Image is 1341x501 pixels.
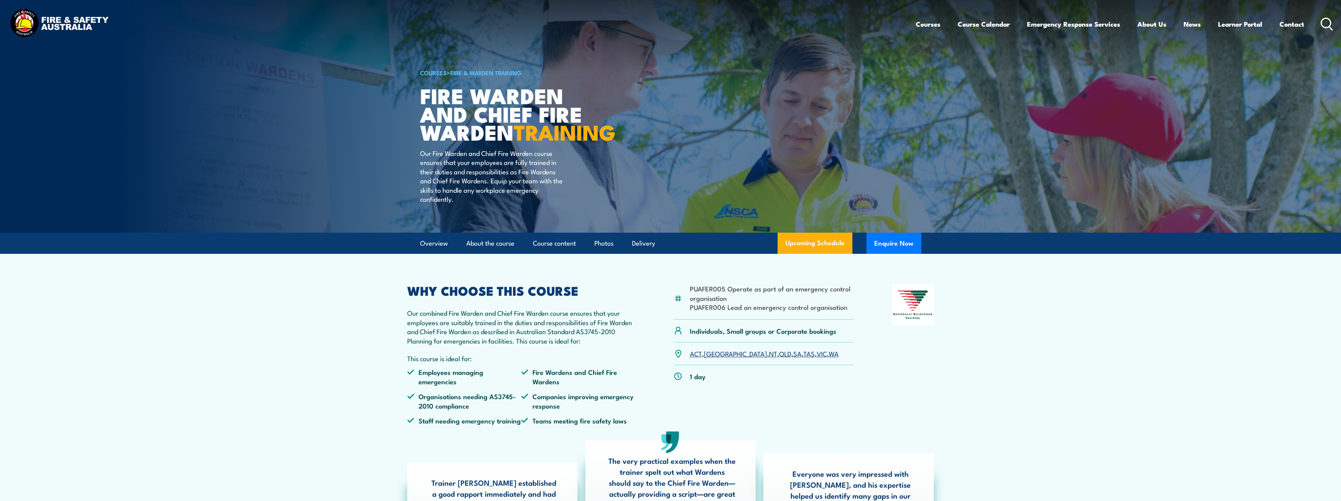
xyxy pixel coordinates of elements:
[1280,14,1304,34] a: Contact
[829,349,839,358] a: WA
[779,349,791,358] a: QLD
[690,349,839,358] p: , , , , , , ,
[690,349,702,358] a: ACT
[866,233,921,254] button: Enquire Now
[769,349,777,358] a: NT
[594,233,614,254] a: Photos
[1218,14,1262,34] a: Learner Portal
[420,148,563,203] p: Our Fire Warden and Chief Fire Warden course ensures that your employees are fully trained in the...
[704,349,767,358] a: [GEOGRAPHIC_DATA]
[690,326,836,335] p: Individuals, Small groups or Corporate bookings
[892,285,934,325] img: Nationally Recognised Training logo.
[632,233,655,254] a: Delivery
[420,233,448,254] a: Overview
[958,14,1010,34] a: Course Calendar
[1184,14,1201,34] a: News
[407,416,522,425] li: Staff needing emergency training
[407,308,636,345] p: Our combined Fire Warden and Chief Fire Warden course ensures that your employees are suitably tr...
[420,68,614,77] h6: >
[778,233,852,254] a: Upcoming Schedule
[514,115,615,148] strong: TRAINING
[407,367,522,386] li: Employees managing emergencies
[803,349,815,358] a: TAS
[1137,14,1166,34] a: About Us
[1027,14,1120,34] a: Emergency Response Services
[690,372,706,381] p: 1 day
[521,392,635,410] li: Companies improving emergency response
[817,349,827,358] a: VIC
[916,14,940,34] a: Courses
[690,284,854,302] li: PUAFER005 Operate as part of an emergency control organisation
[793,349,801,358] a: SA
[521,367,635,386] li: Fire Wardens and Chief Fire Wardens
[407,354,636,363] p: This course is ideal for:
[466,233,514,254] a: About the course
[407,285,636,296] h2: WHY CHOOSE THIS COURSE
[420,68,447,77] a: COURSES
[521,416,635,425] li: Teams meeting fire safety laws
[420,86,614,141] h1: Fire Warden and Chief Fire Warden
[690,302,854,311] li: PUAFER006 Lead an emergency control organisation
[450,68,522,77] a: Fire & Warden Training
[533,233,576,254] a: Course content
[407,392,522,410] li: Organisations needing AS3745-2010 compliance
